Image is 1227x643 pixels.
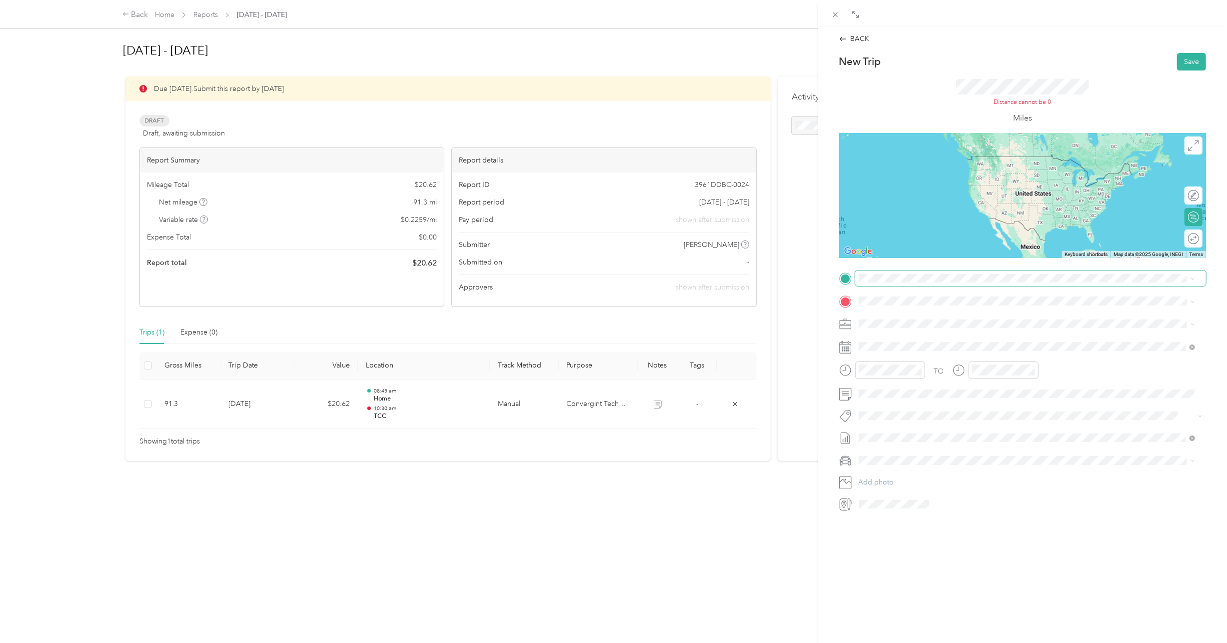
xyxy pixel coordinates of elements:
div: BACK [839,33,870,44]
button: Save [1177,53,1206,70]
button: Add photo [855,475,1206,489]
div: Distance cannot be 0 [956,98,1090,107]
div: TO [934,366,944,376]
button: Keyboard shortcuts [1065,251,1108,258]
iframe: Everlance-gr Chat Button Frame [1171,587,1227,643]
p: New Trip [839,54,881,68]
p: Miles [1013,112,1032,124]
a: Open this area in Google Maps (opens a new window) [842,245,875,258]
img: Google [842,245,875,258]
span: Map data ©2025 Google, INEGI [1114,251,1183,257]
